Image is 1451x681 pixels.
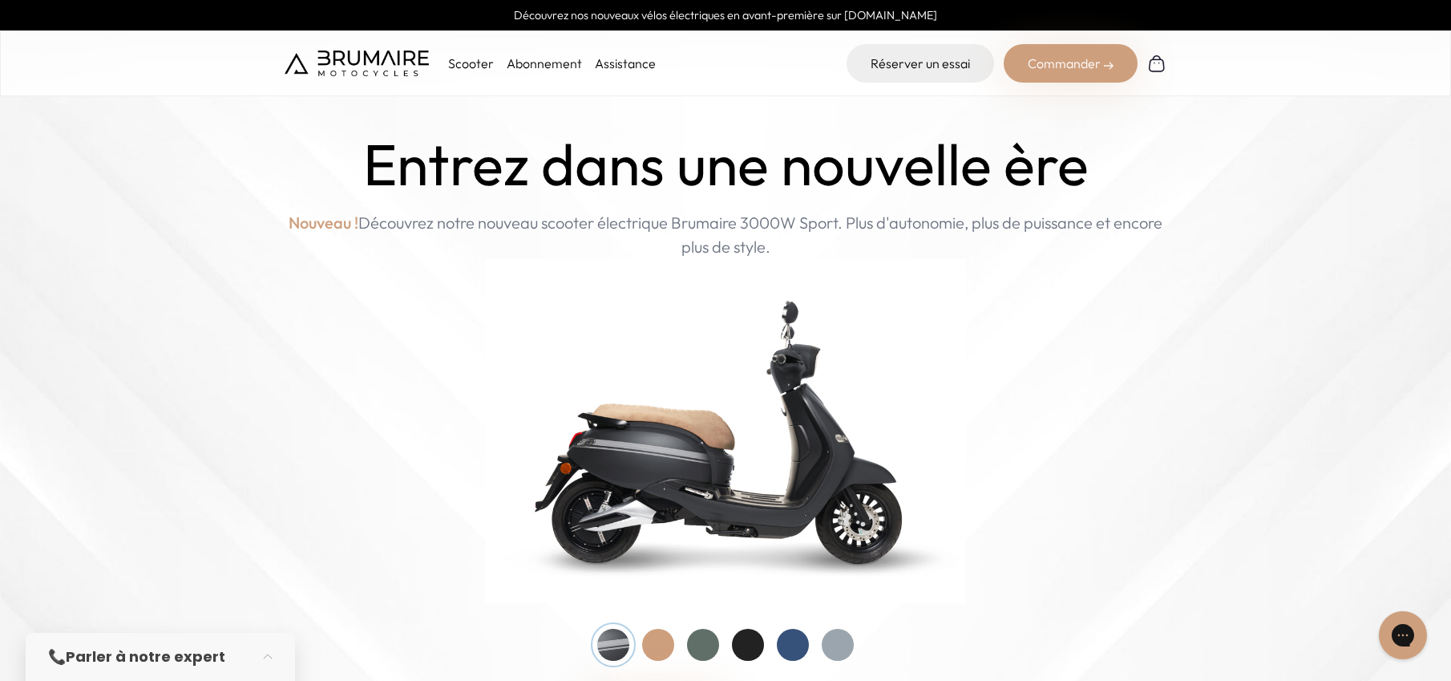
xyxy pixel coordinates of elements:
[1004,44,1138,83] div: Commander
[847,44,994,83] a: Réserver un essai
[285,51,429,76] img: Brumaire Motocycles
[289,211,358,235] span: Nouveau !
[1371,606,1435,665] iframe: Gorgias live chat messenger
[595,55,656,71] a: Assistance
[1147,54,1166,73] img: Panier
[1104,61,1114,71] img: right-arrow-2.png
[448,54,494,73] p: Scooter
[507,55,582,71] a: Abonnement
[363,132,1089,198] h1: Entrez dans une nouvelle ère
[285,211,1166,259] p: Découvrez notre nouveau scooter électrique Brumaire 3000W Sport. Plus d'autonomie, plus de puissa...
